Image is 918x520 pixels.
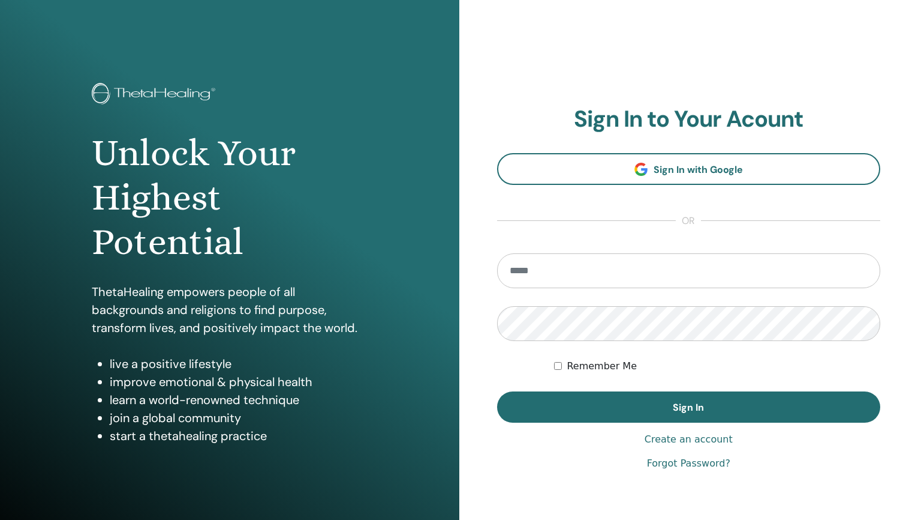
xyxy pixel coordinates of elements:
a: Sign In with Google [497,153,881,185]
p: ThetaHealing empowers people of all backgrounds and religions to find purpose, transform lives, a... [92,283,368,337]
label: Remember Me [567,359,637,373]
a: Forgot Password? [647,456,730,471]
a: Create an account [645,432,733,447]
li: learn a world-renowned technique [110,391,368,409]
h1: Unlock Your Highest Potential [92,131,368,265]
span: Sign In [673,401,704,414]
span: or [676,214,701,228]
li: start a thetahealing practice [110,427,368,445]
li: improve emotional & physical health [110,373,368,391]
span: Sign In with Google [654,163,743,176]
li: live a positive lifestyle [110,355,368,373]
li: join a global community [110,409,368,427]
h2: Sign In to Your Acount [497,106,881,133]
div: Keep me authenticated indefinitely or until I manually logout [554,359,880,373]
button: Sign In [497,392,881,423]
